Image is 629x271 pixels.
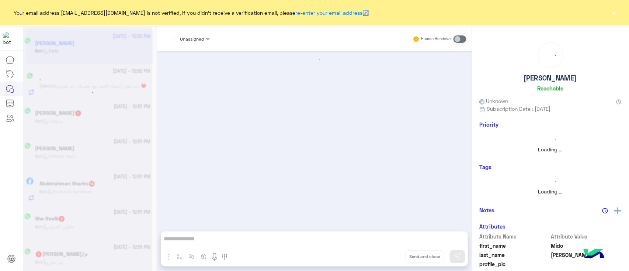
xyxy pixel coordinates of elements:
span: Mido [552,242,622,250]
a: re-enter your email address [296,10,363,16]
span: Attribute Name [480,233,550,240]
h6: Attributes [480,223,506,230]
img: 1403182699927242 [3,32,16,45]
span: Hassan [552,251,622,259]
span: Loading ... [539,188,563,195]
h5: [PERSON_NAME] [524,74,577,82]
span: Your email address [EMAIL_ADDRESS][DOMAIN_NAME] is not verified, if you didn't receive a verifica... [14,9,369,17]
h6: Reachable [538,85,564,92]
span: profile_pic [480,260,550,268]
span: first_name [480,242,550,250]
h6: Notes [480,207,495,213]
span: Unknown [480,97,508,105]
span: Subscription Date : [DATE] [487,105,551,113]
small: Human Handover [421,36,452,42]
img: hulul-logo.png [581,241,607,267]
span: last_name [480,251,550,259]
img: notes [602,208,608,214]
div: loading... [540,45,562,66]
div: loading... [482,175,620,188]
span: Unassigned [180,36,204,42]
div: loading... [482,133,620,145]
button: Send and close [406,250,444,263]
div: loading... [81,86,94,99]
span: Attribute Value [552,233,622,240]
span: Loading ... [539,146,563,152]
button: × [611,9,618,16]
h6: Priority [480,121,499,128]
h6: Tags [480,164,622,170]
div: loading... [162,53,468,66]
img: add [615,207,621,214]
